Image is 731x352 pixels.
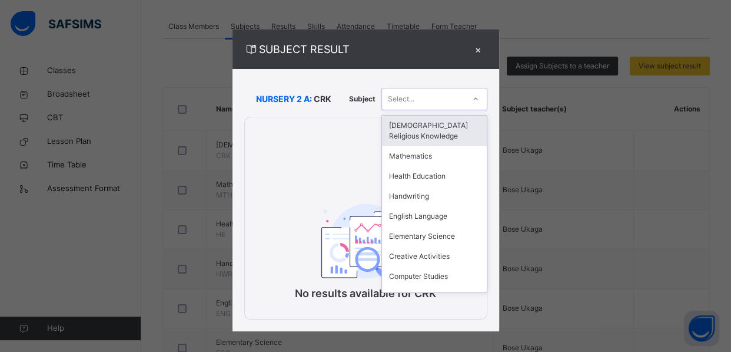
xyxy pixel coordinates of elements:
span: Subject [349,94,376,104]
span: SUBJECT RESULT [244,41,470,57]
div: Mathematics [382,146,487,166]
div: [DEMOGRAPHIC_DATA] Religious Knowledge [382,116,487,146]
div: No results available for CRK [248,169,483,319]
div: Montessori Activities [382,287,487,307]
div: English Language [382,206,487,226]
div: Creative Activities [382,246,487,267]
img: classEmptyState.7d4ec5dc6d57f4e1adfd249b62c1c528.svg [321,202,410,279]
div: Elementary Science [382,226,487,246]
div: Health Education [382,166,487,186]
div: × [470,41,487,57]
span: NURSERY 2 A: [256,93,312,105]
p: No results available for CRK [248,285,483,301]
div: Computer Studies [382,267,487,287]
span: CRK [314,93,331,105]
div: Select... [388,88,414,110]
div: Handwriting [382,186,487,206]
